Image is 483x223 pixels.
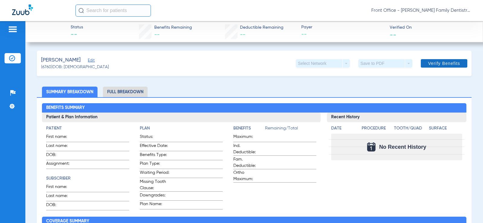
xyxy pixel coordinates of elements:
span: Remaining/Total [265,125,316,134]
span: Downgrades: [140,192,169,200]
app-breakdown-title: Benefits [233,125,265,134]
span: Plan Type: [140,161,169,169]
span: (6760) DOB: [DEMOGRAPHIC_DATA] [41,64,109,70]
span: Missing Tooth Clause: [140,179,169,191]
span: Last name: [46,193,76,201]
h4: Plan [140,125,223,132]
h4: Tooth/Quad [394,125,427,132]
h2: Benefits Summary [42,103,466,113]
span: -- [301,31,385,38]
img: Calendar [367,142,376,151]
li: Summary Breakdown [42,87,98,97]
h4: Procedure [362,125,392,132]
span: -- [390,31,396,38]
h3: Patient & Plan Information [42,113,321,122]
h4: Subscriber [46,175,129,182]
span: Status [71,24,83,30]
span: DOB: [46,152,76,160]
h3: Recent History [327,113,466,122]
span: Payer [301,24,385,30]
img: hamburger-icon [8,26,18,33]
span: First name: [46,134,76,142]
span: Benefits Type: [140,152,169,160]
span: [PERSON_NAME] [41,56,81,64]
span: Maximum: [233,134,263,142]
span: -- [71,31,83,39]
app-breakdown-title: Procedure [362,125,392,134]
img: Zuub Logo [12,5,33,15]
app-breakdown-title: Date [331,125,357,134]
li: Full Breakdown [103,87,148,97]
h4: Patient [46,125,129,132]
span: Plan Name: [140,201,169,209]
h4: Benefits [233,125,265,132]
span: No Recent History [379,144,426,150]
span: Assignment: [46,161,76,169]
span: First name: [46,184,76,192]
span: Waiting Period: [140,170,169,178]
h4: Date [331,125,357,132]
span: Verified On [390,24,473,31]
span: Ind. Deductible: [233,143,263,155]
h4: Surface [429,125,462,132]
span: DOB: [46,202,76,210]
span: Ortho Maximum: [233,170,263,182]
app-breakdown-title: Tooth/Quad [394,125,427,134]
button: Verify Benefits [421,59,467,68]
span: -- [240,32,245,37]
span: Fam. Deductible: [233,156,263,169]
span: Front Office - [PERSON_NAME] Family Dentistry [371,8,471,14]
span: -- [154,32,160,37]
span: Deductible Remaining [240,24,283,31]
span: Last name: [46,143,76,151]
span: Edit [88,58,93,64]
img: Search Icon [78,8,84,13]
span: Effective Date: [140,143,169,151]
span: Benefits Remaining [154,24,192,31]
app-breakdown-title: Surface [429,125,462,134]
span: Status: [140,134,169,142]
input: Search for patients [75,5,151,17]
span: Verify Benefits [428,61,460,66]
